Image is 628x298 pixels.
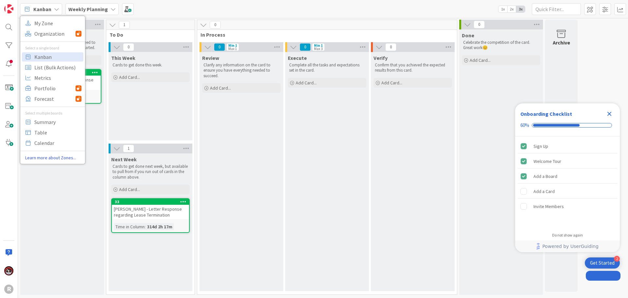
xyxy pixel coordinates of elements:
[482,45,488,50] span: 😊
[533,157,561,165] div: Welcome Tour
[22,19,83,28] a: My Zone
[34,52,81,62] span: Kanban
[22,29,83,38] a: Organization
[22,84,83,93] a: Portfolio
[113,62,188,68] p: Cards to get done this week.
[520,122,529,128] div: 60%
[119,21,130,29] span: 1
[518,184,617,199] div: Add a Card is incomplete.
[34,128,81,137] span: Table
[516,6,525,12] span: 3x
[507,6,516,12] span: 2x
[34,83,76,93] span: Portfolio
[381,80,402,86] span: Add Card...
[470,57,491,63] span: Add Card...
[22,128,83,137] a: Table
[4,266,13,275] img: JS
[498,6,507,12] span: 1x
[463,40,539,51] p: Celebrate the competition of the card. Great work
[22,73,83,82] a: Metrics
[533,142,548,150] div: Sign Up
[228,44,237,47] div: Min 1
[123,43,134,51] span: 0
[4,285,13,294] div: R
[585,257,620,269] div: Open Get Started checklist, remaining modules: 2
[22,63,83,72] a: List (Bulk Actions)
[145,223,146,230] span: :
[385,43,396,51] span: 0
[296,80,317,86] span: Add Card...
[114,223,145,230] div: Time in Column
[112,205,189,219] div: [PERSON_NAME] - Letter Response regarding Lease Termination
[532,3,581,15] input: Quick Filter...
[518,199,617,214] div: Invite Members is incomplete.
[553,39,570,46] div: Archive
[115,200,189,204] div: 33
[111,156,137,163] span: Next Week
[68,6,108,12] b: Weekly Planning
[34,62,81,72] span: List (Bulk Actions)
[288,55,307,61] span: Execute
[22,52,83,61] a: Kanban
[542,242,599,250] span: Powered by UserGuiding
[210,21,221,29] span: 0
[520,122,615,128] div: Checklist progress: 60%
[119,186,140,192] span: Add Card...
[112,199,189,205] div: 33
[533,187,555,195] div: Add a Card
[123,145,134,152] span: 1
[533,172,557,180] div: Add a Board
[552,233,583,238] div: Do not show again
[515,103,620,252] div: Checklist Container
[34,138,81,148] span: Calendar
[515,136,620,228] div: Checklist items
[33,5,51,13] span: Kanban
[34,117,81,127] span: Summary
[314,47,323,50] div: Max 3
[518,169,617,184] div: Add a Board is complete.
[201,31,449,38] span: In Process
[474,21,485,28] span: 0
[289,62,365,73] p: Complete all the tasks and expectations set in the card.
[228,47,237,50] div: Max 1
[112,199,189,219] div: 33[PERSON_NAME] - Letter Response regarding Lease Termination
[375,62,451,73] p: Confirm that you achieved the expected results from this card.
[533,202,564,210] div: Invite Members
[462,32,474,39] span: Done
[22,117,83,127] a: Summary
[520,110,572,118] div: Onboarding Checklist
[374,55,388,61] span: Verify
[518,240,617,252] a: Powered by UserGuiding
[202,55,219,61] span: Review
[20,110,85,116] div: Select multiple boards
[34,29,76,39] span: Organization
[113,164,188,180] p: Cards to get done next week, but available to pull from if you run out of cards in the column above.
[22,94,83,103] a: Forecast
[111,198,190,233] a: 33[PERSON_NAME] - Letter Response regarding Lease TerminationTime in Column:314d 2h 17m
[214,43,225,51] span: 0
[604,109,615,119] div: Close Checklist
[203,62,279,79] p: Clarify any information on the card to ensure you have everything needed to succeed.
[314,44,323,47] div: Min 1
[20,154,85,161] a: Learn more about Zones...
[4,4,13,13] img: Visit kanbanzone.com
[518,154,617,168] div: Welcome Tour is complete.
[590,260,615,266] div: Get Started
[210,85,231,91] span: Add Card...
[515,240,620,252] div: Footer
[34,18,81,28] span: My Zone
[34,94,76,104] span: Forecast
[119,74,140,80] span: Add Card...
[518,139,617,153] div: Sign Up is complete.
[111,55,135,61] span: This Week
[110,31,186,38] span: To Do
[300,43,311,51] span: 0
[146,223,174,230] div: 314d 2h 17m
[614,256,620,262] div: 2
[34,73,81,83] span: Metrics
[20,45,85,51] div: Select a single board
[22,138,83,148] a: Calendar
